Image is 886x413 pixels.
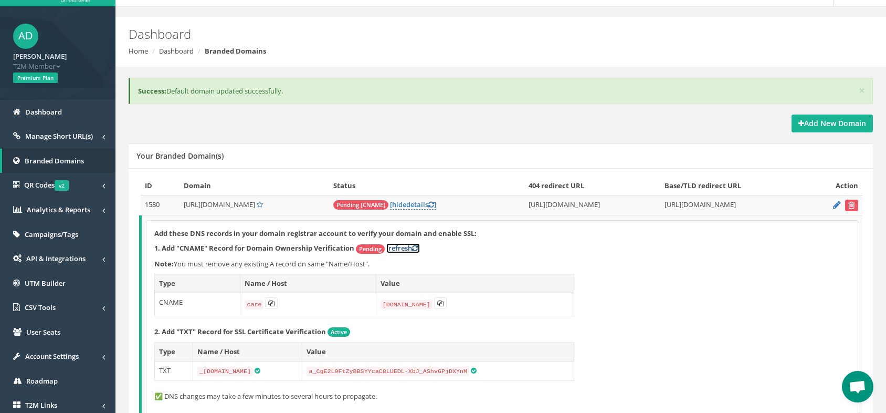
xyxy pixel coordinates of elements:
[129,46,148,56] a: Home
[141,177,180,195] th: ID
[155,274,240,293] th: Type
[205,46,266,56] strong: Branded Domains
[25,107,62,117] span: Dashboard
[13,49,102,71] a: [PERSON_NAME] T2M Member
[381,300,433,309] code: [DOMAIN_NAME]
[155,343,193,362] th: Type
[798,118,866,128] strong: Add New Domain
[13,24,38,49] span: AD
[524,195,660,215] td: [URL][DOMAIN_NAME]
[245,300,263,309] code: care
[129,27,746,41] h2: Dashboard
[141,195,180,215] td: 1580
[25,352,79,361] span: Account Settings
[13,73,58,83] span: Premium Plan
[257,200,263,209] a: Set Default
[386,243,420,253] a: [refresh]
[155,293,240,316] td: CNAME
[154,327,326,336] strong: 2. Add "TXT" Record for SSL Certificate Verification
[24,180,69,190] span: QR Codes
[25,303,56,312] span: CSV Tools
[302,343,574,362] th: Value
[13,61,102,71] span: T2M Member
[25,131,93,141] span: Manage Short URL(s)
[129,78,873,105] div: Default domain updated successfully.
[154,259,174,269] b: Note:
[25,400,57,410] span: T2M Links
[26,376,58,386] span: Roadmap
[792,115,873,132] a: Add New Domain
[390,200,436,210] a: [hidedetails]
[25,156,84,166] span: Branded Domains
[329,177,524,195] th: Status
[25,230,78,239] span: Campaigns/Tags
[25,278,66,288] span: UTM Builder
[154,229,477,238] strong: Add these DNS records in your domain registrar account to verify your domain and enable SSL:
[307,367,469,376] code: a_CgE2L9FtZyBBSYYcaC8LUEDL-XbJ_AShvGPjDXYnM
[356,244,385,254] span: Pending
[136,152,224,160] h5: Your Branded Domain(s)
[154,243,354,253] strong: 1. Add "CNAME" Record for Domain Ownership Verification
[154,259,850,269] p: You must remove any existing A record on same "Name/Host".
[55,180,69,191] span: v2
[197,367,253,376] code: _[DOMAIN_NAME]
[660,177,805,195] th: Base/TLD redirect URL
[376,274,574,293] th: Value
[26,327,60,337] span: User Seats
[159,46,194,56] a: Dashboard
[155,361,193,380] td: TXT
[154,391,850,401] p: ✅ DNS changes may take a few minutes to several hours to propagate.
[805,177,862,195] th: Action
[180,177,329,195] th: Domain
[193,343,302,362] th: Name / Host
[524,177,660,195] th: 404 redirect URL
[392,200,406,209] span: hide
[26,254,86,263] span: API & Integrations
[328,327,350,337] span: Active
[27,205,90,214] span: Analytics & Reports
[184,200,255,209] span: [URL][DOMAIN_NAME]
[842,371,873,402] a: Open chat
[13,51,67,61] strong: [PERSON_NAME]
[240,274,376,293] th: Name / Host
[859,85,865,96] button: ×
[138,86,166,96] b: Success:
[660,195,805,215] td: [URL][DOMAIN_NAME]
[333,200,388,210] span: Pending [CNAME]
